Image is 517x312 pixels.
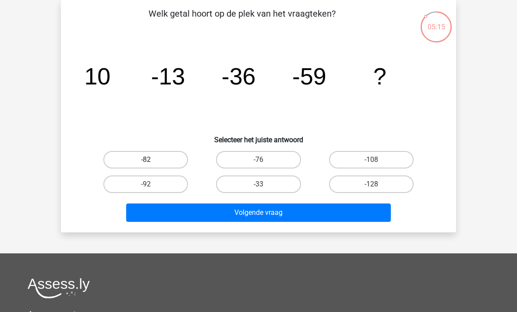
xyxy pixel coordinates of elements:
tspan: -59 [292,63,326,89]
h6: Selecteer het juiste antwoord [75,129,442,144]
tspan: 10 [84,63,110,89]
img: Assessly logo [28,278,90,298]
label: -128 [329,175,414,193]
label: -33 [216,175,301,193]
div: 05:15 [420,11,453,32]
label: -108 [329,151,414,168]
tspan: ? [373,63,386,89]
tspan: -13 [151,63,185,89]
p: Welk getal hoort op de plek van het vraagteken? [75,7,409,33]
label: -76 [216,151,301,168]
tspan: -36 [222,63,256,89]
label: -92 [103,175,188,193]
button: Volgende vraag [126,203,391,222]
label: -82 [103,151,188,168]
